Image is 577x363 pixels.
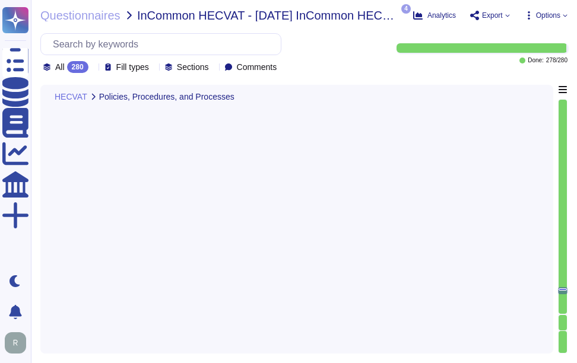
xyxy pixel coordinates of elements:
span: InCommon HECVAT - [DATE] InCommon HECVAT Update Copy [137,9,399,21]
span: Options [536,12,560,19]
span: Comments [237,63,277,71]
span: Done: [528,58,544,63]
button: user [2,330,34,356]
span: Fill types [116,63,149,71]
div: 280 [67,61,88,73]
span: Export [482,12,503,19]
span: All [55,63,65,71]
span: Policies, Procedures, and Processes [99,93,234,101]
input: Search by keywords [47,34,281,55]
span: Analytics [427,12,456,19]
img: user [5,332,26,354]
span: HECVAT [55,93,87,101]
span: Sections [177,63,209,71]
button: Analytics [413,11,456,20]
span: 278 / 280 [546,58,568,63]
span: 4 [401,4,411,14]
span: Questionnaires [40,9,121,21]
